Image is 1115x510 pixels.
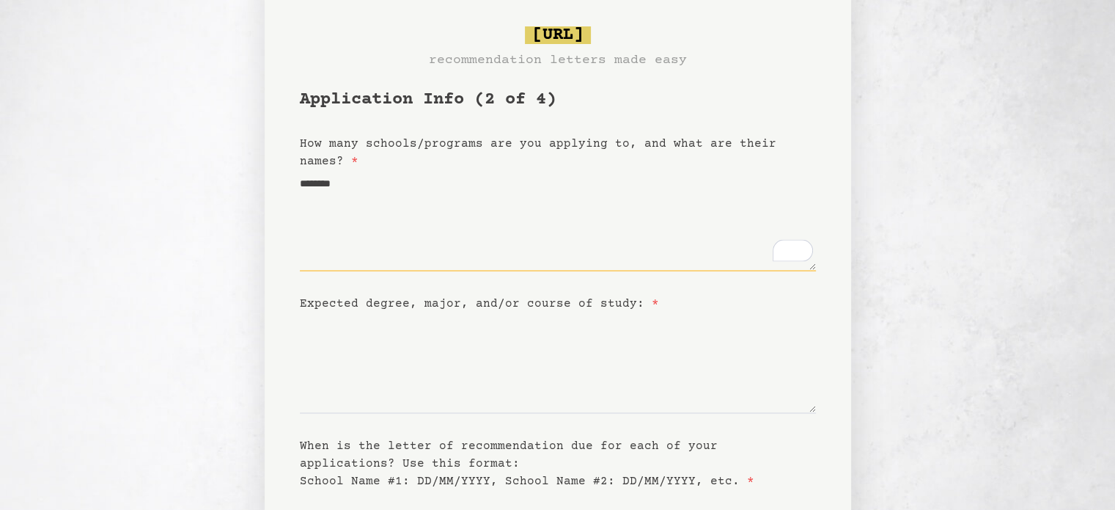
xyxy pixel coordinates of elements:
[300,88,816,112] h1: Application Info (2 of 4)
[300,137,776,168] label: How many schools/programs are you applying to, and what are their names?
[300,440,754,488] label: When is the letter of recommendation due for each of your applications? Use this format: School N...
[525,26,591,44] span: [URL]
[300,297,659,310] label: Expected degree, major, and/or course of study:
[300,170,816,272] textarea: To enrich screen reader interactions, please activate Accessibility in Grammarly extension settings
[429,50,687,70] h3: recommendation letters made easy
